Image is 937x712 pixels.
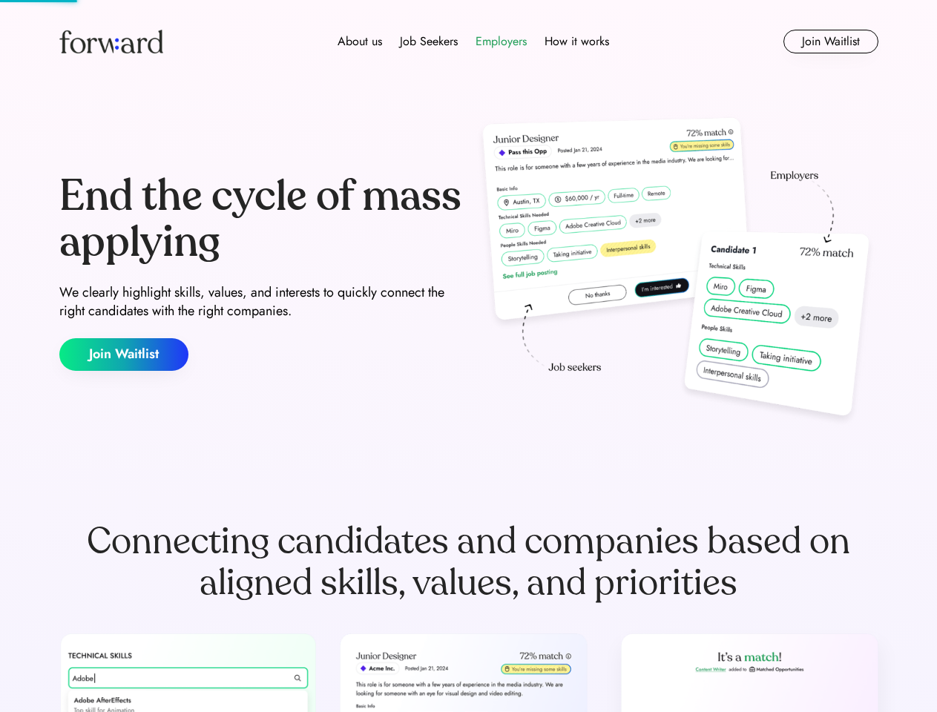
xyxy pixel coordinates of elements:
[545,33,609,50] div: How it works
[59,283,463,320] div: We clearly highlight skills, values, and interests to quickly connect the right candidates with t...
[400,33,458,50] div: Job Seekers
[59,338,188,371] button: Join Waitlist
[476,33,527,50] div: Employers
[59,174,463,265] div: End the cycle of mass applying
[59,521,878,604] div: Connecting candidates and companies based on aligned skills, values, and priorities
[475,113,878,432] img: hero-image.png
[338,33,382,50] div: About us
[59,30,163,53] img: Forward logo
[783,30,878,53] button: Join Waitlist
